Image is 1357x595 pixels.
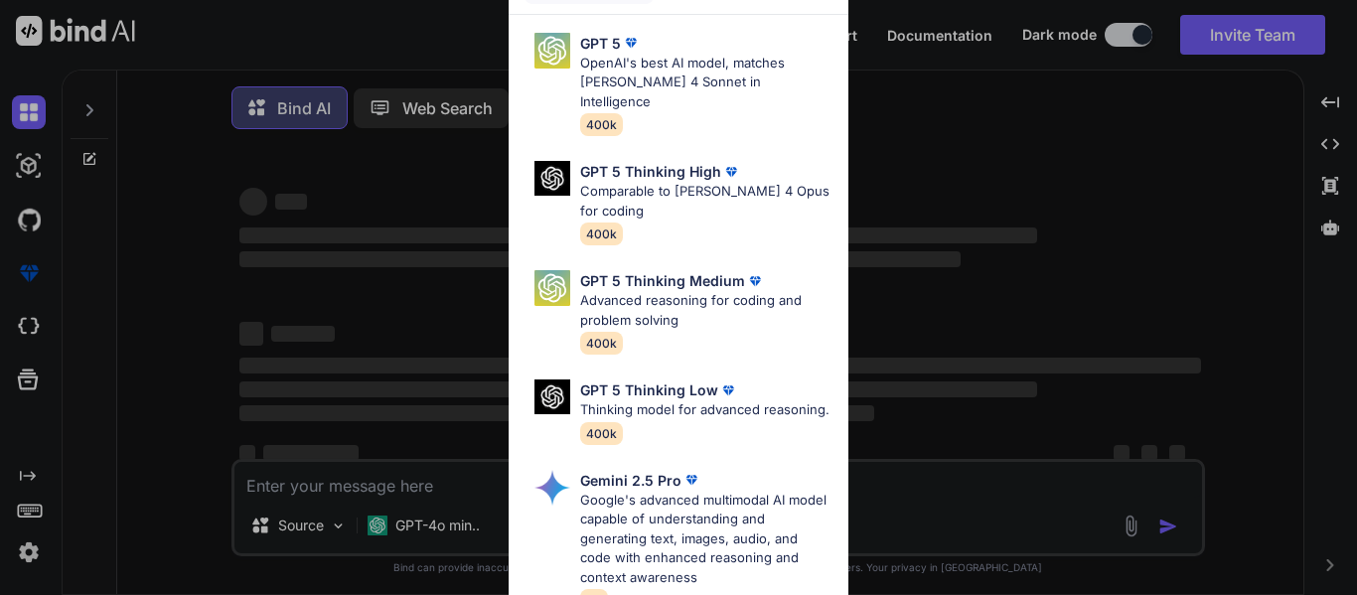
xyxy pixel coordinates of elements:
p: Google's advanced multimodal AI model capable of understanding and generating text, images, audio... [580,491,832,588]
img: premium [681,470,701,490]
img: premium [721,162,741,182]
span: 400k [580,332,623,355]
p: Thinking model for advanced reasoning. [580,400,829,420]
img: Pick Models [534,470,570,506]
img: premium [621,33,641,53]
p: GPT 5 [580,33,621,54]
span: 400k [580,223,623,245]
img: premium [718,380,738,400]
span: 400k [580,113,623,136]
p: Advanced reasoning for coding and problem solving [580,291,832,330]
img: Pick Models [534,161,570,196]
p: GPT 5 Thinking Medium [580,270,745,291]
p: Comparable to [PERSON_NAME] 4 Opus for coding [580,182,832,221]
img: Pick Models [534,270,570,306]
p: GPT 5 Thinking Low [580,379,718,400]
p: GPT 5 Thinking High [580,161,721,182]
p: OpenAI's best AI model, matches [PERSON_NAME] 4 Sonnet in Intelligence [580,54,832,112]
img: Pick Models [534,33,570,69]
img: Pick Models [534,379,570,414]
span: 400k [580,422,623,445]
img: premium [745,271,765,291]
p: Gemini 2.5 Pro [580,470,681,491]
